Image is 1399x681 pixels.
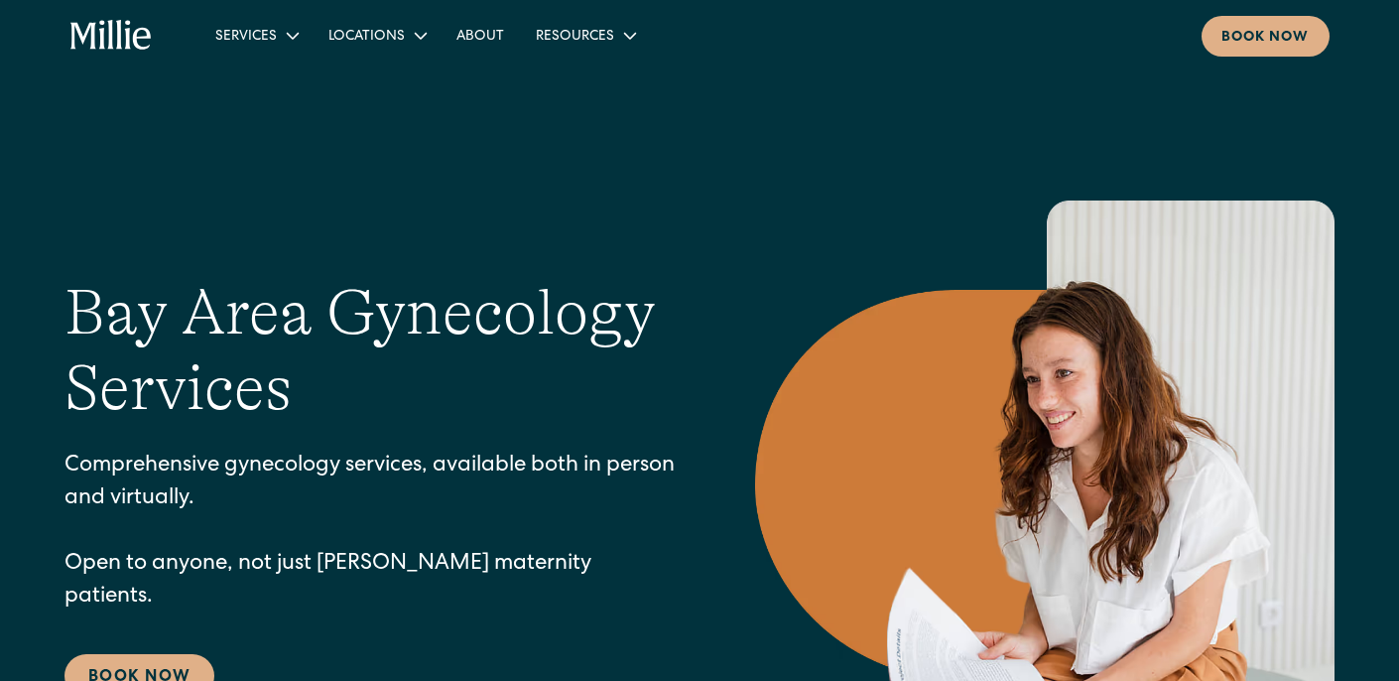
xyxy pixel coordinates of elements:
[70,20,153,52] a: home
[328,27,405,48] div: Locations
[520,19,650,52] div: Resources
[64,451,676,614] p: Comprehensive gynecology services, available both in person and virtually. Open to anyone, not ju...
[199,19,313,52] div: Services
[1202,16,1330,57] a: Book now
[1221,28,1310,49] div: Book now
[313,19,441,52] div: Locations
[64,275,676,428] h1: Bay Area Gynecology Services
[441,19,520,52] a: About
[536,27,614,48] div: Resources
[215,27,277,48] div: Services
